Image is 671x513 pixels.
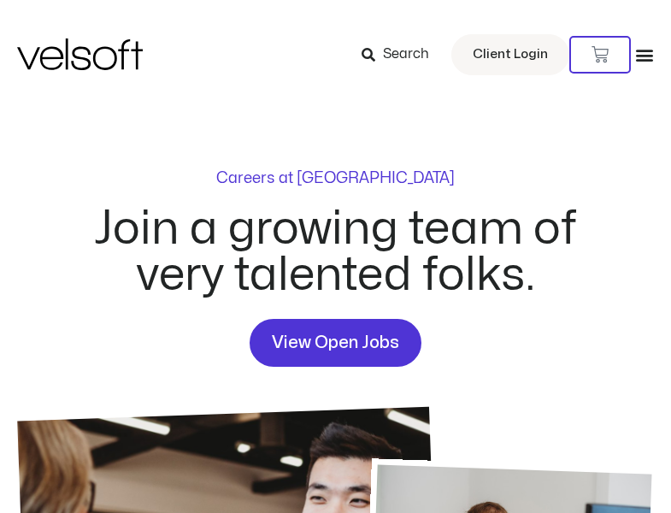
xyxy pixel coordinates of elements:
[383,44,429,66] span: Search
[272,329,399,357] span: View Open Jobs
[451,34,569,75] a: Client Login
[17,38,143,70] img: Velsoft Training Materials
[635,45,654,64] div: Menu Toggle
[74,206,597,298] h2: Join a growing team of very talented folks.
[250,319,421,367] a: View Open Jobs
[473,44,548,66] span: Client Login
[216,171,455,186] p: Careers at [GEOGRAPHIC_DATA]
[362,40,441,69] a: Search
